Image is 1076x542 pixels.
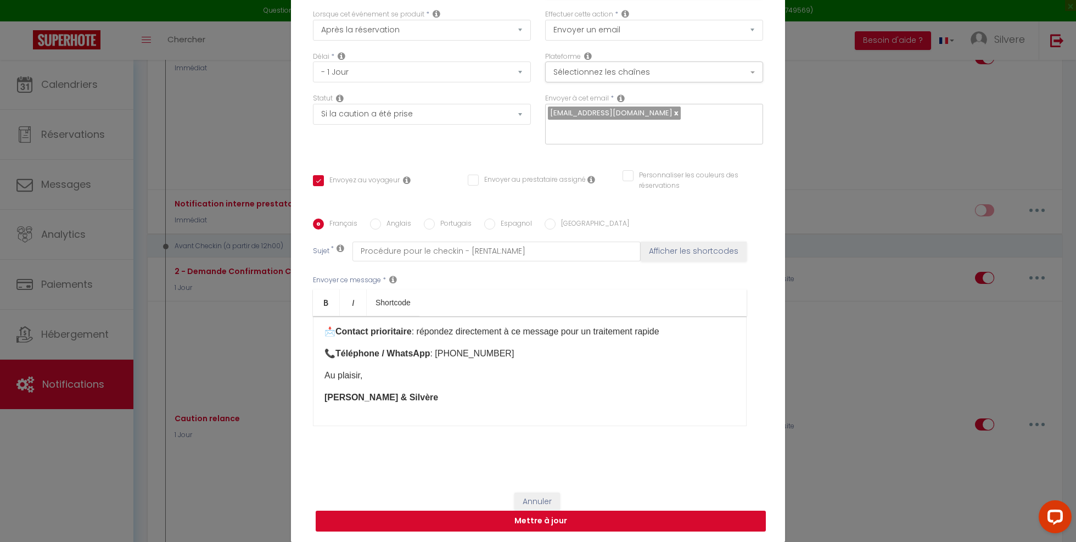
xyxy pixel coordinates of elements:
[313,52,329,62] label: Délai
[313,93,333,104] label: Statut
[514,493,560,511] button: Annuler
[587,175,595,184] i: Envoyer au prestataire si il est assigné
[1030,496,1076,542] iframe: LiveChat chat widget
[621,9,629,18] i: Action Type
[338,52,345,60] i: Action Time
[316,511,766,532] button: Mettre à jour
[313,275,381,286] label: Envoyer ce message
[495,219,532,231] label: Espagnol
[324,347,735,360] p: 📞 : [PHONE_NUMBER]
[545,52,581,62] label: Plateforme
[545,62,763,82] button: Sélectionnez les chaînes
[340,289,367,316] a: Italic
[335,327,412,336] b: Contact prioritaire
[367,289,419,316] a: Shortcode
[403,176,411,185] i: Envoyer au voyageur
[337,244,344,253] i: Subject
[545,9,613,20] label: Effectuer cette action
[550,108,672,118] span: [EMAIL_ADDRESS][DOMAIN_NAME]
[641,242,747,261] button: Afficher les shortcodes
[389,275,397,284] i: Message
[313,9,424,20] label: Lorsque cet événement se produit
[435,219,472,231] label: Portugais
[381,219,411,231] label: Anglais
[324,393,438,402] b: [PERSON_NAME] & Silvère
[617,94,625,103] i: Recipient
[556,219,629,231] label: [GEOGRAPHIC_DATA]
[336,94,344,103] i: Booking status
[324,369,735,382] p: Au plaisir,
[433,9,440,18] i: Event Occur
[313,289,340,316] a: Bold
[324,325,735,338] p: 📩 : répondez directement à ce message pour un traitement rapide
[335,349,430,358] b: Téléphone / WhatsApp
[584,52,592,60] i: Action Channel
[324,219,357,231] label: Français
[313,246,329,258] label: Sujet
[545,93,609,104] label: Envoyer à cet email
